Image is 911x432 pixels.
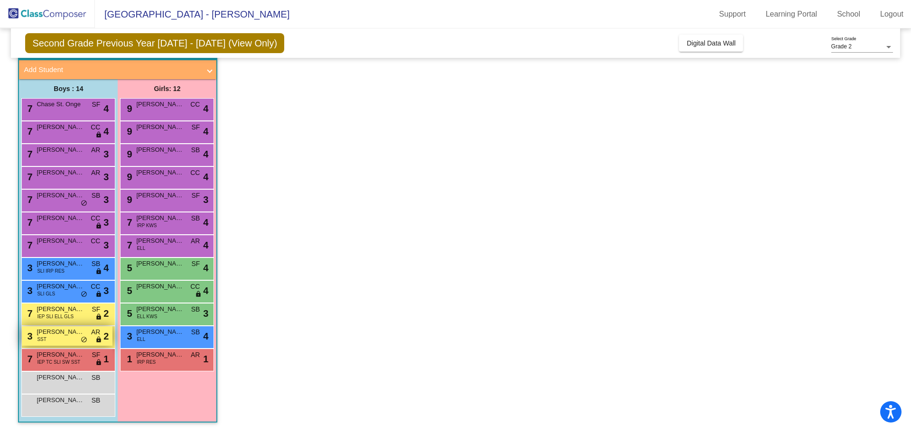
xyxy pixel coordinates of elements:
[95,7,289,22] span: [GEOGRAPHIC_DATA] - [PERSON_NAME]
[103,215,109,230] span: 3
[92,259,101,269] span: SB
[829,7,868,22] a: School
[25,126,32,137] span: 7
[191,304,200,314] span: SB
[37,327,84,337] span: [PERSON_NAME]
[124,149,132,159] span: 9
[192,259,200,269] span: SF
[37,282,84,291] span: [PERSON_NAME]
[103,193,109,207] span: 3
[136,282,184,291] span: [PERSON_NAME]
[137,358,156,366] span: IRP RES
[25,240,32,250] span: 7
[712,7,753,22] a: Support
[103,170,109,184] span: 3
[92,395,101,405] span: SB
[192,122,200,132] span: SF
[124,308,132,319] span: 5
[92,350,101,360] span: SF
[203,101,208,116] span: 4
[37,267,65,275] span: SLI IRP RES
[137,336,145,343] span: ELL
[37,213,84,223] span: [PERSON_NAME]
[103,261,109,275] span: 4
[37,336,46,343] span: SST
[95,268,102,276] span: lock
[91,327,100,337] span: AR
[37,100,84,109] span: Chase St. Onge
[92,191,101,201] span: SB
[95,336,102,344] span: lock
[203,261,208,275] span: 4
[136,236,184,246] span: [PERSON_NAME]
[103,101,109,116] span: 4
[103,284,109,298] span: 3
[103,147,109,161] span: 3
[95,222,102,230] span: lock
[203,306,208,321] span: 3
[191,145,200,155] span: SB
[24,64,200,75] mat-panel-title: Add Student
[37,236,84,246] span: [PERSON_NAME]
[92,100,101,110] span: SF
[37,350,84,359] span: [PERSON_NAME]
[37,313,74,320] span: IEP SLI ELL GLS
[192,191,200,201] span: SF
[37,122,84,132] span: [PERSON_NAME]
[687,39,735,47] span: Digital Data Wall
[37,358,80,366] span: IEP TC SLI SW SST
[118,79,216,98] div: Girls: 12
[25,263,32,273] span: 3
[37,145,84,155] span: [PERSON_NAME]
[124,194,132,205] span: 9
[124,331,132,341] span: 3
[191,213,200,223] span: SB
[679,35,743,52] button: Digital Data Wall
[191,327,200,337] span: SB
[124,263,132,273] span: 5
[92,304,101,314] span: SF
[103,329,109,343] span: 2
[91,145,100,155] span: AR
[137,313,157,320] span: ELL KWS
[91,213,100,223] span: CC
[81,291,87,298] span: do_not_disturb_alt
[190,282,200,292] span: CC
[203,170,208,184] span: 4
[103,352,109,366] span: 1
[25,308,32,319] span: 7
[191,350,200,360] span: AR
[19,79,118,98] div: Boys : 14
[91,282,100,292] span: CC
[136,213,184,223] span: [PERSON_NAME]
[25,194,32,205] span: 7
[203,147,208,161] span: 4
[195,291,202,298] span: lock
[203,238,208,252] span: 4
[203,215,208,230] span: 4
[37,259,84,268] span: [PERSON_NAME]
[91,168,100,178] span: AR
[124,240,132,250] span: 7
[124,126,132,137] span: 9
[25,285,32,296] span: 3
[25,103,32,114] span: 7
[37,395,84,405] span: [PERSON_NAME]
[103,124,109,138] span: 4
[103,306,109,321] span: 2
[191,236,200,246] span: AR
[203,284,208,298] span: 4
[136,122,184,132] span: [PERSON_NAME]
[37,168,84,177] span: [PERSON_NAME]
[81,336,87,344] span: do_not_disturb_alt
[203,124,208,138] span: 4
[37,191,84,200] span: [PERSON_NAME]
[25,172,32,182] span: 7
[25,217,32,228] span: 7
[25,331,32,341] span: 3
[37,290,55,297] span: SLI GLS
[136,145,184,155] span: [PERSON_NAME]
[190,168,200,178] span: CC
[124,103,132,114] span: 9
[136,100,184,109] span: [PERSON_NAME]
